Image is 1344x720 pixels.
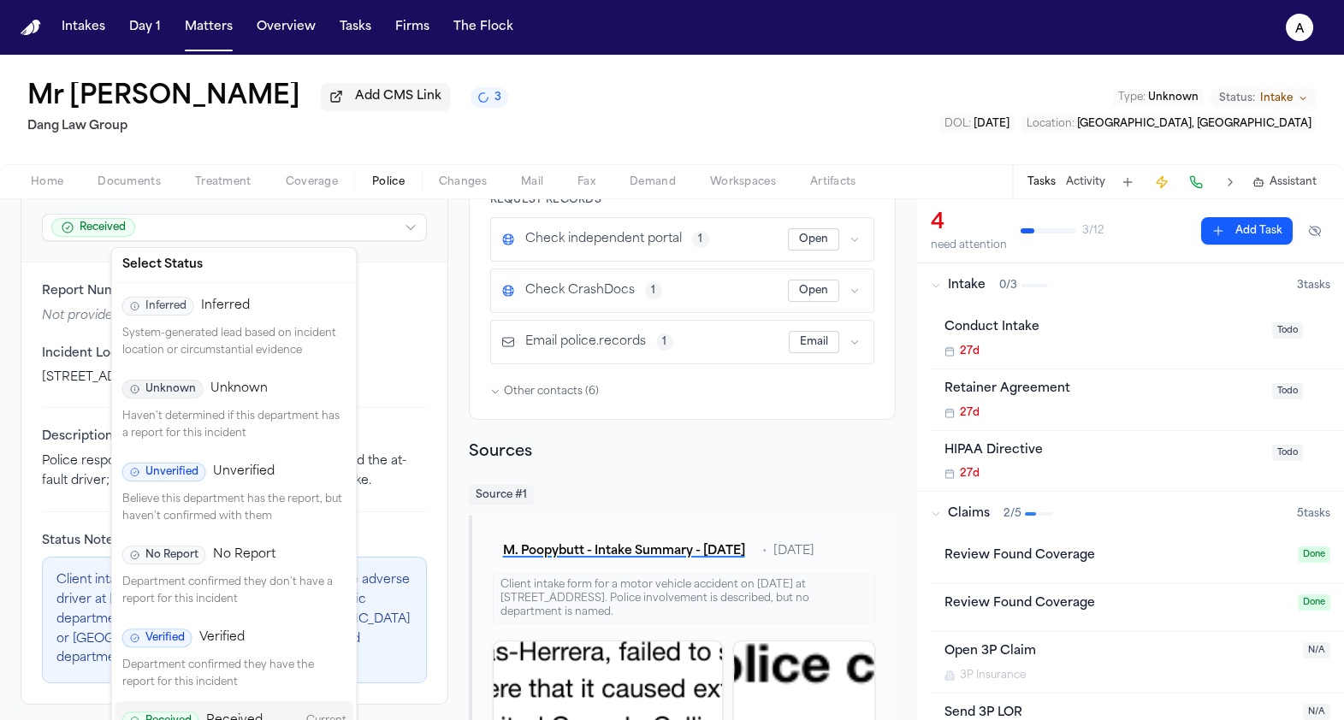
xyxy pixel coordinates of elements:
span: Unverified [213,463,275,481]
p: Haven't determined if this department has a report for this incident [122,409,346,442]
span: Verified [122,629,192,647]
span: Verified [199,629,245,646]
span: Inferred [122,297,194,316]
p: System-generated lead based on incident location or circumstantial evidence [122,326,346,359]
div: Select Status [115,251,353,279]
span: Unverified [122,463,206,481]
p: Department confirmed they don't have a report for this incident [122,575,346,608]
span: No Report [122,546,206,564]
span: Unknown [122,380,204,398]
p: Believe this department has the report, but haven't confirmed with them [122,492,346,525]
p: Department confirmed they have the report for this incident [122,658,346,691]
span: No Report [213,546,275,564]
span: Inferred [201,298,250,315]
span: Unknown [210,381,268,398]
